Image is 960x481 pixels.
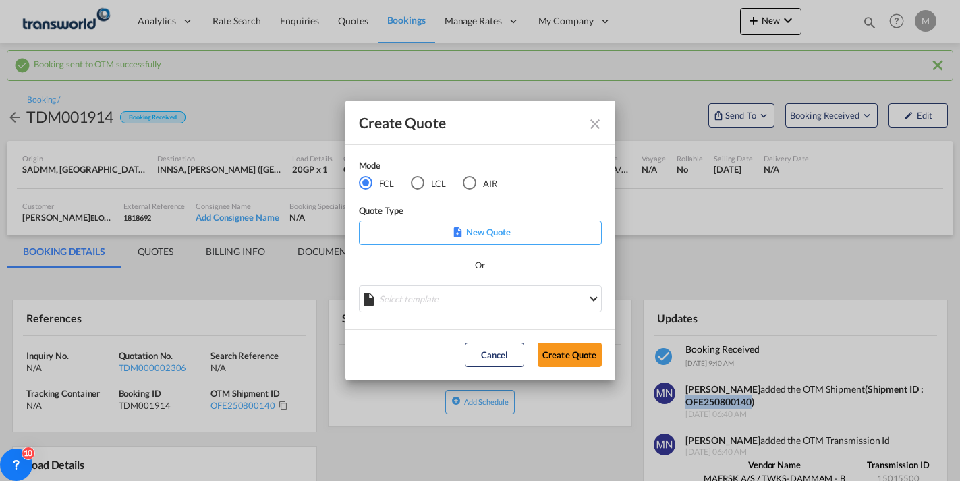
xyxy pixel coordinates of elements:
div: Create Quote [359,114,577,131]
md-dialog: Create QuoteModeFCL LCLAIR ... [345,101,615,380]
button: Cancel [465,343,524,367]
div: New Quote [359,221,602,245]
md-radio-button: AIR [463,175,497,190]
md-select: Select template [359,285,602,312]
md-radio-button: LCL [411,175,446,190]
p: New Quote [364,225,597,239]
div: Or [475,258,485,272]
md-radio-button: FCL [359,175,395,190]
div: Quote Type [359,204,602,221]
div: Mode [359,159,514,175]
button: Close dialog [582,111,606,135]
button: Create Quote [538,343,602,367]
body: Editor, editor2 [13,13,269,28]
md-icon: Close dialog [587,116,603,132]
